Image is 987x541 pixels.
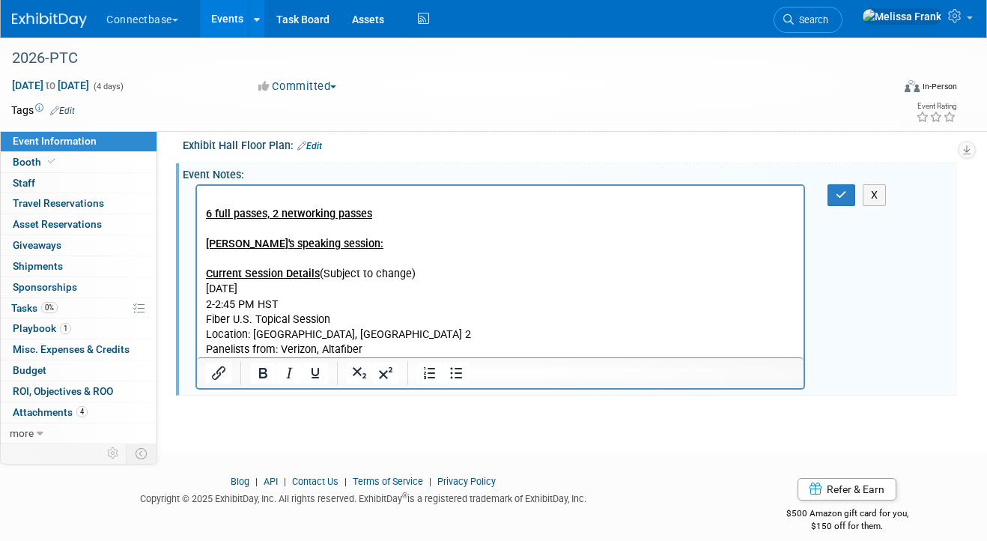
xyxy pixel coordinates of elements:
button: Insert/edit link [206,363,231,384]
div: Exhibit Hall Floor Plan: [183,134,957,154]
span: Giveaways [13,239,61,251]
a: Budget [1,360,157,381]
span: Tasks [11,302,58,314]
span: [DATE] [DATE] [11,79,90,92]
button: Subscript [347,363,372,384]
a: Booth [1,152,157,172]
span: Travel Reservations [13,197,104,209]
div: $150 off for them. [738,520,957,533]
span: Staff [13,177,35,189]
span: Search [794,14,828,25]
span: 1 [60,323,71,334]
a: Staff [1,173,157,193]
div: 2026-PTC [7,45,876,72]
img: Format-Inperson.png [905,80,920,92]
span: Sponsorships [13,281,77,293]
a: Edit [50,106,75,116]
a: ROI, Objectives & ROO [1,381,157,402]
a: Event Information [1,131,157,151]
a: Travel Reservations [1,193,157,214]
button: Bullet list [443,363,469,384]
span: Event Information [13,135,97,147]
div: Copyright © 2025 ExhibitDay, Inc. All rights reserved. ExhibitDay is a registered trademark of Ex... [11,489,715,506]
button: Underline [303,363,328,384]
a: Attachments4 [1,402,157,423]
button: Bold [250,363,276,384]
div: In-Person [922,81,957,92]
a: Misc. Expenses & Credits [1,339,157,360]
span: | [252,476,261,487]
span: Playbook [13,322,71,334]
a: Edit [297,141,322,151]
span: (4 days) [92,82,124,91]
td: Toggle Event Tabs [127,444,157,463]
a: Terms of Service [353,476,423,487]
a: Tasks0% [1,298,157,318]
span: Misc. Expenses & Credits [13,343,130,355]
sup: ® [402,492,407,500]
a: more [1,423,157,444]
span: | [425,476,435,487]
span: Asset Reservations [13,218,102,230]
a: Asset Reservations [1,214,157,235]
button: Superscript [373,363,398,384]
td: Tags [11,103,75,118]
span: ROI, Objectives & ROO [13,385,113,397]
td: Personalize Event Tab Strip [100,444,127,463]
div: $500 Amazon gift card for you, [738,498,957,532]
span: Booth [13,156,58,168]
div: Event Rating [916,103,956,110]
a: API [264,476,278,487]
span: more [10,427,34,439]
a: Blog [231,476,249,487]
span: 0% [41,302,58,313]
span: | [341,476,350,487]
a: Playbook1 [1,318,157,339]
a: Sponsorships [1,277,157,297]
span: | [280,476,290,487]
a: Giveaways [1,235,157,256]
span: Shipments [13,260,63,272]
iframe: Rich Text Area [197,186,804,357]
a: Privacy Policy [437,476,496,487]
div: Event Format [819,78,958,100]
button: Numbered list [417,363,443,384]
span: Attachments [13,406,88,418]
a: Shipments [1,256,157,276]
span: Budget [13,364,46,376]
button: Committed [253,79,342,94]
img: Melissa Frank [862,8,942,25]
a: Contact Us [292,476,338,487]
a: Refer & Earn [798,478,896,501]
span: to [43,79,58,91]
span: 4 [76,406,88,417]
button: Italic [276,363,302,384]
img: ExhibitDay [12,13,87,28]
button: X [863,184,887,206]
a: Search [774,7,842,33]
i: Booth reservation complete [48,157,55,166]
div: Event Notes: [183,163,957,182]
